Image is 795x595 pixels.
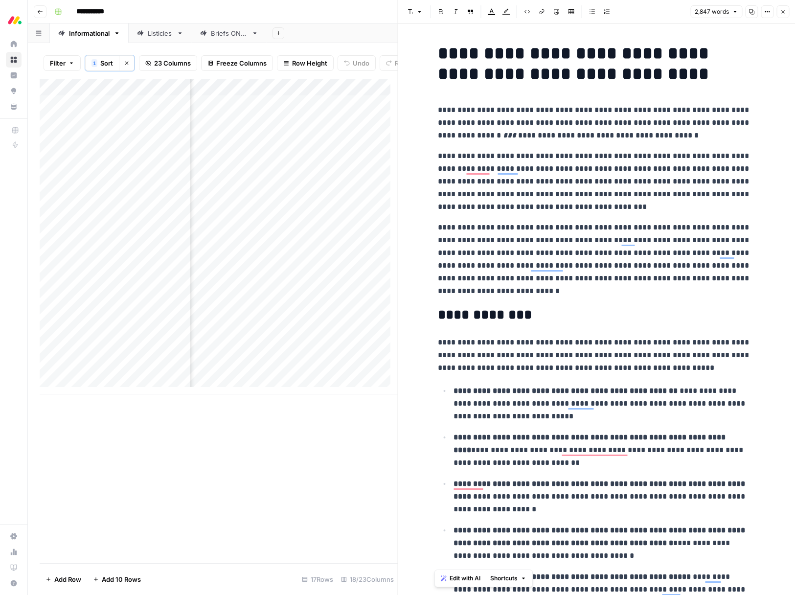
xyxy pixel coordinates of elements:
[129,23,192,43] a: Listicles
[337,572,398,587] div: 18/23 Columns
[216,58,267,68] span: Freeze Columns
[6,528,22,544] a: Settings
[6,36,22,52] a: Home
[6,8,22,32] button: Workspace: Monday.com
[6,11,23,29] img: Monday.com Logo
[50,23,129,43] a: Informational
[292,58,327,68] span: Row Height
[50,58,66,68] span: Filter
[100,58,113,68] span: Sort
[338,55,376,71] button: Undo
[54,574,81,584] span: Add Row
[490,574,518,583] span: Shortcuts
[6,68,22,83] a: Insights
[40,572,87,587] button: Add Row
[91,59,97,67] div: 1
[437,572,484,585] button: Edit with AI
[211,28,248,38] div: Briefs ONLY
[690,5,742,18] button: 2,847 words
[450,574,480,583] span: Edit with AI
[695,7,729,16] span: 2,847 words
[6,99,22,114] a: Your Data
[6,52,22,68] a: Browse
[486,572,530,585] button: Shortcuts
[93,59,96,67] span: 1
[6,560,22,575] a: Learning Hub
[277,55,334,71] button: Row Height
[192,23,267,43] a: Briefs ONLY
[148,28,173,38] div: Listicles
[44,55,81,71] button: Filter
[6,575,22,591] button: Help + Support
[353,58,369,68] span: Undo
[298,572,337,587] div: 17 Rows
[201,55,273,71] button: Freeze Columns
[102,574,141,584] span: Add 10 Rows
[139,55,197,71] button: 23 Columns
[85,55,119,71] button: 1Sort
[6,83,22,99] a: Opportunities
[87,572,147,587] button: Add 10 Rows
[380,55,417,71] button: Redo
[69,28,110,38] div: Informational
[6,544,22,560] a: Usage
[154,58,191,68] span: 23 Columns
